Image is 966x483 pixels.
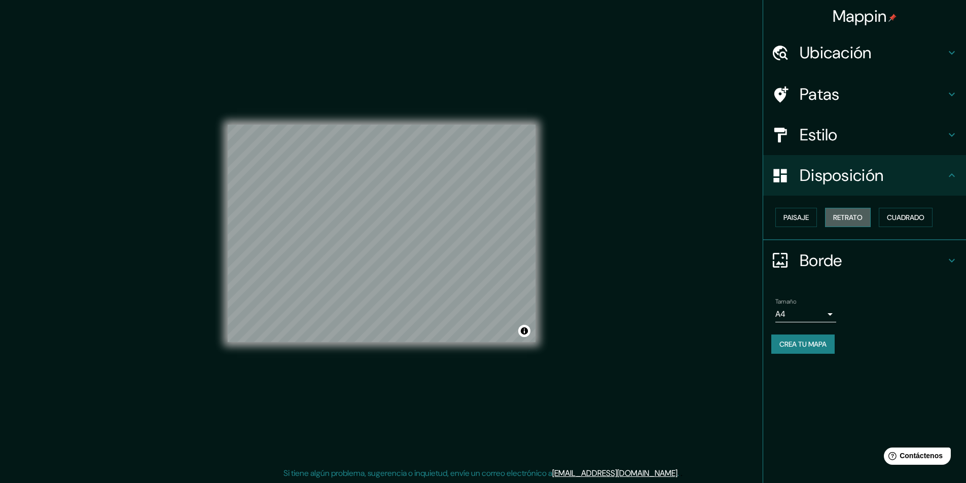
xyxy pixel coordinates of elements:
[763,155,966,196] div: Disposición
[775,208,817,227] button: Paisaje
[833,213,863,222] font: Retrato
[518,325,530,337] button: Activar o desactivar atribución
[763,240,966,281] div: Borde
[775,306,836,322] div: A4
[228,125,535,342] canvas: Mapa
[763,74,966,115] div: Patas
[800,165,883,186] font: Disposición
[677,468,679,478] font: .
[763,115,966,155] div: Estilo
[783,213,809,222] font: Paisaje
[876,443,955,472] iframe: Lanzador de widgets de ayuda
[763,32,966,73] div: Ubicación
[800,42,872,63] font: Ubicación
[887,213,924,222] font: Cuadrado
[800,84,840,105] font: Patas
[825,208,871,227] button: Retrato
[779,340,827,349] font: Crea tu mapa
[283,468,552,478] font: Si tiene algún problema, sugerencia o inquietud, envíe un correo electrónico a
[800,124,838,145] font: Estilo
[681,467,683,478] font: .
[833,6,887,27] font: Mappin
[888,14,897,22] img: pin-icon.png
[771,335,835,354] button: Crea tu mapa
[800,250,842,271] font: Borde
[552,468,677,478] a: [EMAIL_ADDRESS][DOMAIN_NAME]
[775,298,796,306] font: Tamaño
[879,208,933,227] button: Cuadrado
[679,467,681,478] font: .
[775,309,785,319] font: A4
